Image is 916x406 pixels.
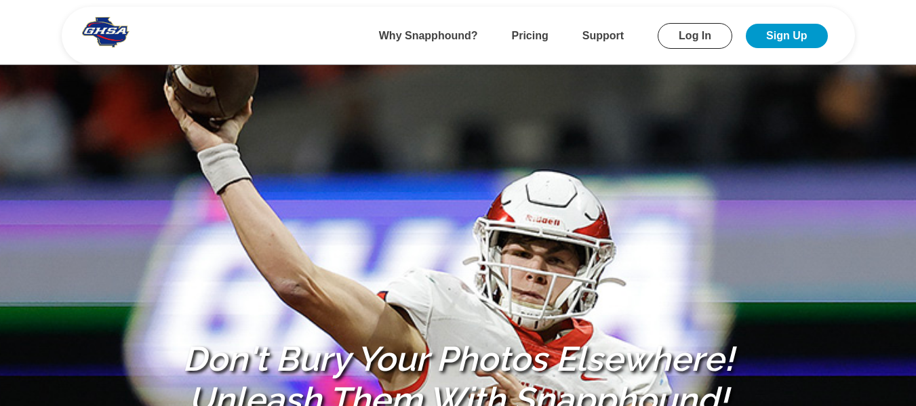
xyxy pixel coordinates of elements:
a: Log In [658,23,732,49]
a: Support [582,30,624,41]
a: Pricing [512,30,549,41]
a: Why Snapphound? [379,30,478,41]
img: Snapphound Logo [82,17,130,47]
a: Sign Up [746,24,827,48]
